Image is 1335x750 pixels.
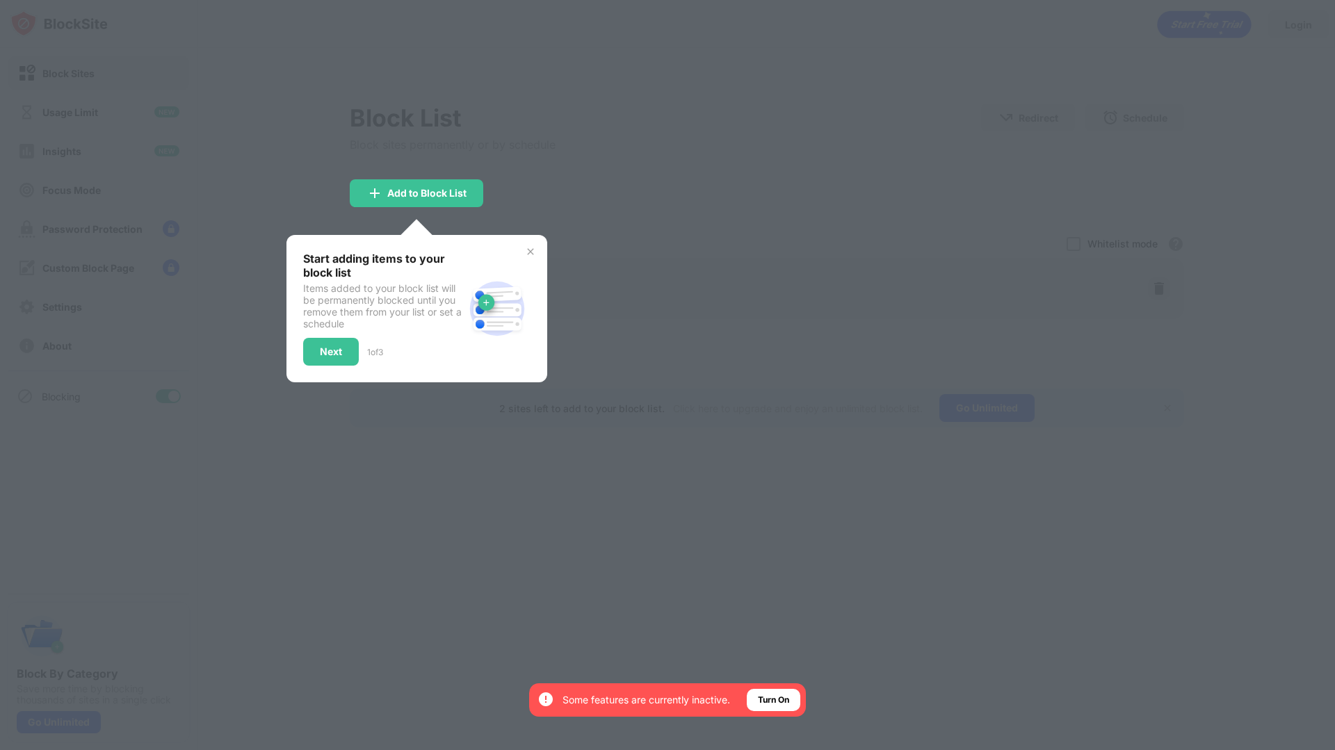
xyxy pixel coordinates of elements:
[367,347,383,357] div: 1 of 3
[758,693,789,707] div: Turn On
[525,246,536,257] img: x-button.svg
[303,282,464,329] div: Items added to your block list will be permanently blocked until you remove them from your list o...
[303,252,464,279] div: Start adding items to your block list
[464,275,531,342] img: block-site.svg
[563,693,730,707] div: Some features are currently inactive.
[387,188,467,199] div: Add to Block List
[320,346,342,357] div: Next
[537,691,554,708] img: error-circle-white.svg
